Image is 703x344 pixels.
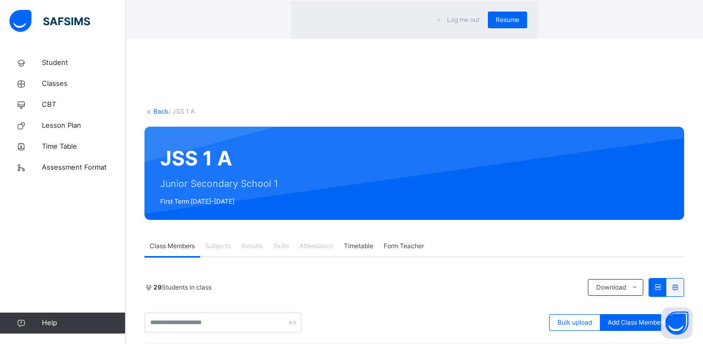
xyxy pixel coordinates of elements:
span: Log me out [447,15,479,25]
span: CBT [42,99,126,110]
a: Back [153,107,169,115]
span: Student [42,58,126,68]
span: Resume [496,15,519,25]
img: safsims [9,10,90,32]
span: Help [42,318,125,328]
span: Lesson Plan [42,120,126,131]
span: Assessment Format [42,162,126,173]
span: Class Members [150,241,195,251]
span: Bulk upload [557,318,592,327]
span: Add Class Members [608,318,666,327]
span: Timetable [344,241,373,251]
b: 29 [153,283,162,291]
span: Time Table [42,141,126,152]
span: Download [596,283,626,292]
span: Attendance [299,241,333,251]
button: Open asap [661,307,693,339]
span: Results [241,241,263,251]
span: Subjects [205,241,231,251]
span: Form Teacher [384,241,424,251]
span: Students in class [153,283,211,292]
span: Classes [42,79,126,89]
span: / JSS 1 A [169,107,195,115]
span: Skills [273,241,289,251]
